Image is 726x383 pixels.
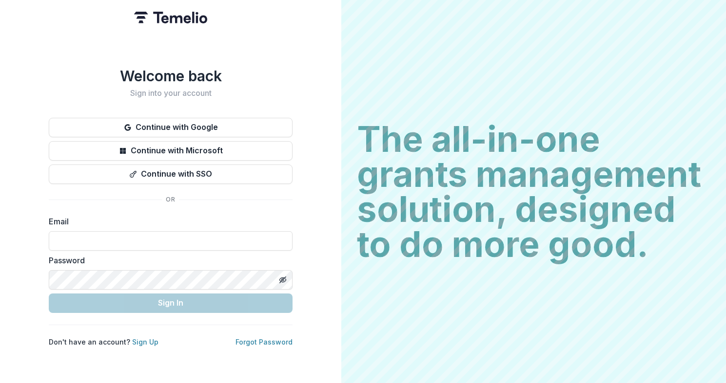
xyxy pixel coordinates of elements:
h2: Sign into your account [49,89,293,98]
label: Email [49,216,287,227]
label: Password [49,255,287,266]
button: Continue with Google [49,118,293,137]
a: Forgot Password [235,338,293,346]
h1: Welcome back [49,67,293,85]
button: Toggle password visibility [275,272,291,288]
button: Sign In [49,293,293,313]
p: Don't have an account? [49,337,158,347]
a: Sign Up [132,338,158,346]
button: Continue with Microsoft [49,141,293,161]
img: Temelio [134,12,207,23]
button: Continue with SSO [49,164,293,184]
